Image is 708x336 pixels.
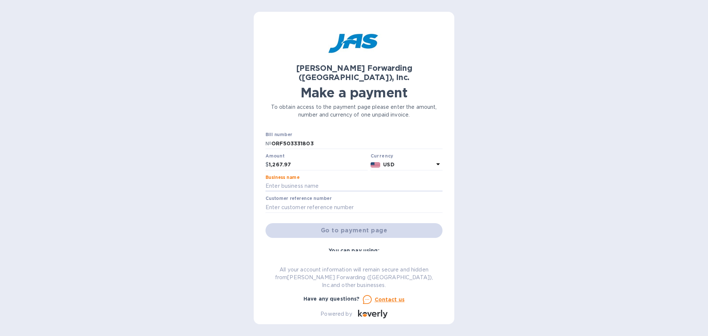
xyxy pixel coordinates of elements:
b: You can pay using: [329,247,379,253]
input: Enter bill number [271,138,442,149]
u: Contact us [375,297,405,302]
label: Amount [265,154,284,158]
input: 0.00 [269,159,368,170]
p: To obtain access to the payment page please enter the amount, number and currency of one unpaid i... [265,103,442,119]
label: Bill number [265,133,292,137]
p: All your account information will remain secure and hidden from [PERSON_NAME] Forwarding ([GEOGRA... [265,266,442,289]
b: Currency [371,153,393,159]
img: USD [371,162,381,167]
p: № [265,140,271,148]
b: USD [383,162,394,167]
h1: Make a payment [265,85,442,100]
b: [PERSON_NAME] Forwarding ([GEOGRAPHIC_DATA]), Inc. [296,63,412,82]
b: Have any questions? [303,296,360,302]
p: $ [265,161,269,169]
label: Customer reference number [265,197,332,201]
label: Business name [265,175,299,180]
input: Enter customer reference number [265,202,442,213]
p: Powered by [320,310,352,318]
input: Enter business name [265,181,442,192]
